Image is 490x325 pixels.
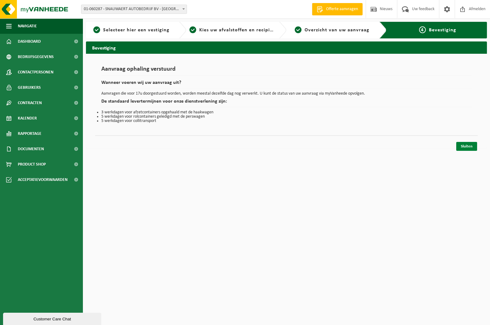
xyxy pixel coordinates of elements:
span: 3 [295,26,301,33]
span: Bedrijfsgegevens [18,49,54,65]
span: 1 [93,26,100,33]
span: 4 [419,26,426,33]
li: 5 werkdagen voor rolcontainers geledigd met de perswagen [101,115,472,119]
span: Kies uw afvalstoffen en recipiënten [199,28,284,33]
a: 1Selecteer hier een vestiging [89,26,174,34]
span: 2 [189,26,196,33]
span: Dashboard [18,34,41,49]
span: Offerte aanvragen [325,6,360,12]
span: Overzicht van uw aanvraag [305,28,369,33]
p: Aanvragen die voor 17u doorgestuurd worden, worden meestal dezelfde dag nog verwerkt. U kunt de s... [101,92,472,96]
span: Contactpersonen [18,65,53,80]
a: Sluiten [456,142,477,151]
span: Bevestiging [429,28,456,33]
a: 2Kies uw afvalstoffen en recipiënten [189,26,274,34]
li: 3 werkdagen voor afzetcontainers opgehaald met de haakwagen [101,110,472,115]
span: Documenten [18,141,44,157]
h2: Wanneer voeren wij uw aanvraag uit? [101,80,472,88]
span: Gebruikers [18,80,41,95]
span: Contracten [18,95,42,111]
span: Selecteer hier een vestiging [103,28,169,33]
iframe: chat widget [3,311,103,325]
h1: Aanvraag ophaling verstuurd [101,66,472,76]
a: Offerte aanvragen [312,3,363,15]
span: Kalender [18,111,37,126]
h2: De standaard levertermijnen voor onze dienstverlening zijn: [101,99,472,107]
li: 5 werkdagen voor collitransport [101,119,472,123]
span: Navigatie [18,18,37,34]
a: 3Overzicht van uw aanvraag [290,26,375,34]
span: Rapportage [18,126,41,141]
span: Product Shop [18,157,46,172]
span: Acceptatievoorwaarden [18,172,68,187]
span: 01-060287 - SNAUWAERT AUTOBEDRIJF BV - BRUGGE [81,5,187,14]
h2: Bevestiging [86,41,487,53]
